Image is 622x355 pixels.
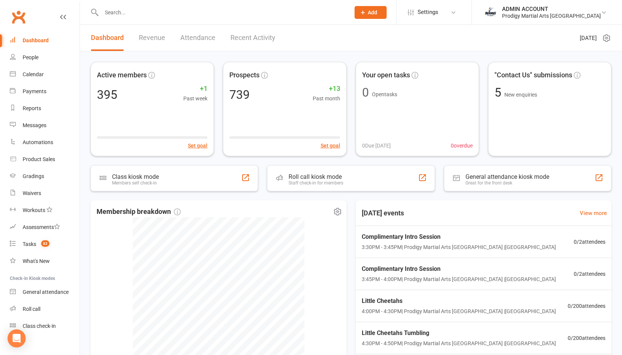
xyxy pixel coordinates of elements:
span: Open tasks [372,91,397,97]
a: Recent Activity [230,25,275,51]
img: thumb_image1686208220.png [483,5,498,20]
a: View more [580,209,607,218]
div: Product Sales [23,156,55,162]
span: Little Cheetahs Tumbling [362,328,556,338]
a: Calendar [10,66,80,83]
span: 0 / 2 attendees [574,238,605,246]
span: 0 overdue [451,141,473,150]
span: 0 / 200 attendees [568,302,605,310]
div: People [23,54,38,60]
div: 395 [97,89,117,101]
input: Search... [99,7,345,18]
span: 3:30PM - 3:45PM | Prodigy Martial Arts [GEOGRAPHIC_DATA] | [GEOGRAPHIC_DATA] [362,243,556,251]
span: Prospects [229,70,260,81]
a: Waivers [10,185,80,202]
a: People [10,49,80,66]
div: Workouts [23,207,45,213]
a: Revenue [139,25,165,51]
a: Attendance [180,25,215,51]
button: Set goal [188,141,207,150]
span: 4:00PM - 4:30PM | Prodigy Martial Arts [GEOGRAPHIC_DATA] | [GEOGRAPHIC_DATA] [362,307,556,315]
div: Roll call kiosk mode [289,173,343,180]
span: Complimentary Intro Session [362,264,556,274]
div: Staff check-in for members [289,180,343,186]
span: Active members [97,70,147,81]
span: [DATE] [580,34,597,43]
div: 0 [362,86,369,98]
span: 5 [495,85,504,100]
span: Add [368,9,377,15]
span: 0 / 2 attendees [574,270,605,278]
div: Automations [23,139,53,145]
div: ADMIN ACCOUNT [502,6,601,12]
a: Tasks 82 [10,236,80,253]
div: General attendance [23,289,69,295]
h3: [DATE] events [356,206,410,220]
a: General attendance kiosk mode [10,284,80,301]
div: Roll call [23,306,40,312]
a: Class kiosk mode [10,318,80,335]
a: Messages [10,117,80,134]
span: 3:45PM - 4:00PM | Prodigy Martial Arts [GEOGRAPHIC_DATA] | [GEOGRAPHIC_DATA] [362,275,556,283]
a: Dashboard [10,32,80,49]
span: Your open tasks [362,70,410,81]
div: Prodigy Martial Arts [GEOGRAPHIC_DATA] [502,12,601,19]
div: Assessments [23,224,60,230]
a: Automations [10,134,80,151]
span: "Contact Us" submissions [495,70,572,81]
a: Roll call [10,301,80,318]
a: Payments [10,83,80,100]
button: Add [355,6,387,19]
div: General attendance kiosk mode [465,173,549,180]
a: Product Sales [10,151,80,168]
span: 0 / 200 attendees [568,334,605,342]
a: Workouts [10,202,80,219]
div: Reports [23,105,41,111]
button: Set goal [321,141,340,150]
div: Dashboard [23,37,49,43]
div: What's New [23,258,50,264]
div: Messages [23,122,46,128]
div: 739 [229,89,250,101]
div: Members self check-in [112,180,159,186]
span: 82 [41,240,49,247]
a: Assessments [10,219,80,236]
a: What's New [10,253,80,270]
div: Gradings [23,173,44,179]
span: Past month [313,94,340,103]
a: Gradings [10,168,80,185]
div: Calendar [23,71,44,77]
div: Class kiosk mode [112,173,159,180]
span: +1 [183,83,207,94]
div: Waivers [23,190,41,196]
div: Tasks [23,241,36,247]
span: Past week [183,94,207,103]
div: Open Intercom Messenger [8,329,26,347]
span: Complimentary Intro Session [362,232,556,242]
span: Membership breakdown [97,206,181,217]
div: Great for the front desk [465,180,549,186]
span: 4:30PM - 4:50PM | Prodigy Martial Arts [GEOGRAPHIC_DATA] | [GEOGRAPHIC_DATA] [362,339,556,347]
div: Class check-in [23,323,56,329]
span: 0 Due [DATE] [362,141,391,150]
span: Settings [418,4,438,21]
span: New enquiries [504,92,537,98]
div: Payments [23,88,46,94]
a: Reports [10,100,80,117]
span: +13 [313,83,340,94]
span: Little Cheetahs [362,296,556,306]
a: Clubworx [9,8,28,26]
a: Dashboard [91,25,124,51]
